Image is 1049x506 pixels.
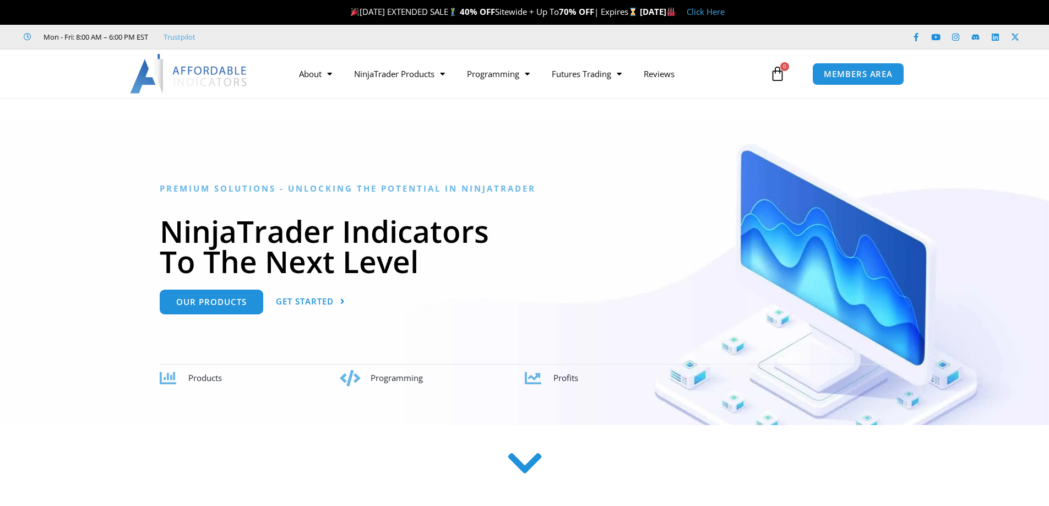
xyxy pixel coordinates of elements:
[41,30,148,43] span: Mon - Fri: 8:00 AM – 6:00 PM EST
[188,372,222,383] span: Products
[160,216,889,276] h1: NinjaTrader Indicators To The Next Level
[633,61,686,86] a: Reviews
[288,61,767,86] nav: Menu
[164,30,195,43] a: Trustpilot
[667,8,675,16] img: 🏭
[780,62,789,71] span: 0
[559,6,594,17] strong: 70% OFF
[160,290,263,314] a: Our Products
[640,6,676,17] strong: [DATE]
[753,58,802,90] a: 0
[160,183,889,194] h6: Premium Solutions - Unlocking the Potential in NinjaTrader
[371,372,423,383] span: Programming
[276,290,345,314] a: Get Started
[541,61,633,86] a: Futures Trading
[130,54,248,94] img: LogoAI | Affordable Indicators – NinjaTrader
[351,8,359,16] img: 🎉
[176,298,247,306] span: Our Products
[456,61,541,86] a: Programming
[824,70,893,78] span: MEMBERS AREA
[687,6,725,17] a: Click Here
[460,6,495,17] strong: 40% OFF
[812,63,904,85] a: MEMBERS AREA
[288,61,343,86] a: About
[343,61,456,86] a: NinjaTrader Products
[553,372,578,383] span: Profits
[629,8,637,16] img: ⌛
[348,6,640,17] span: [DATE] EXTENDED SALE Sitewide + Up To | Expires
[276,297,334,306] span: Get Started
[449,8,457,16] img: 🏌️‍♂️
